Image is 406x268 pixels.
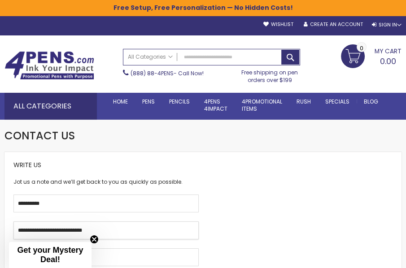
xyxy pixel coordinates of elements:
a: Wishlist [263,21,293,28]
div: Free shipping on pen orders over $199 [239,65,300,83]
a: 0.00 0 [341,44,402,67]
span: Pencils [169,98,190,105]
a: 4PROMOTIONALITEMS [235,93,289,118]
span: 4PROMOTIONAL ITEMS [242,98,282,112]
a: Specials [318,93,357,111]
span: Specials [325,98,349,105]
span: Home [113,98,128,105]
span: 0 [360,44,363,52]
a: (888) 88-4PENS [131,69,174,77]
span: - Call Now! [131,69,204,77]
div: Jot us a note and we’ll get back to you as quickly as possible. [13,178,199,186]
span: Rush [297,98,311,105]
button: Close teaser [90,235,99,244]
a: Pens [135,93,162,111]
span: Pens [142,98,155,105]
a: Create an Account [304,21,363,28]
a: 4Pens4impact [197,93,235,118]
span: Get your Mystery Deal! [17,246,83,264]
span: 0.00 [380,56,396,67]
img: 4Pens Custom Pens and Promotional Products [4,51,94,80]
a: Home [106,93,135,111]
a: All Categories [123,49,177,64]
div: Sign In [372,22,402,28]
span: Contact Us [4,128,75,143]
a: Rush [289,93,318,111]
span: 4Pens 4impact [204,98,227,112]
span: Write Us [13,160,41,169]
span: All Categories [128,53,173,61]
a: Pencils [162,93,197,111]
span: Blog [364,98,378,105]
a: Blog [357,93,385,111]
div: Get your Mystery Deal!Close teaser [9,242,92,268]
div: All Categories [4,93,97,120]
